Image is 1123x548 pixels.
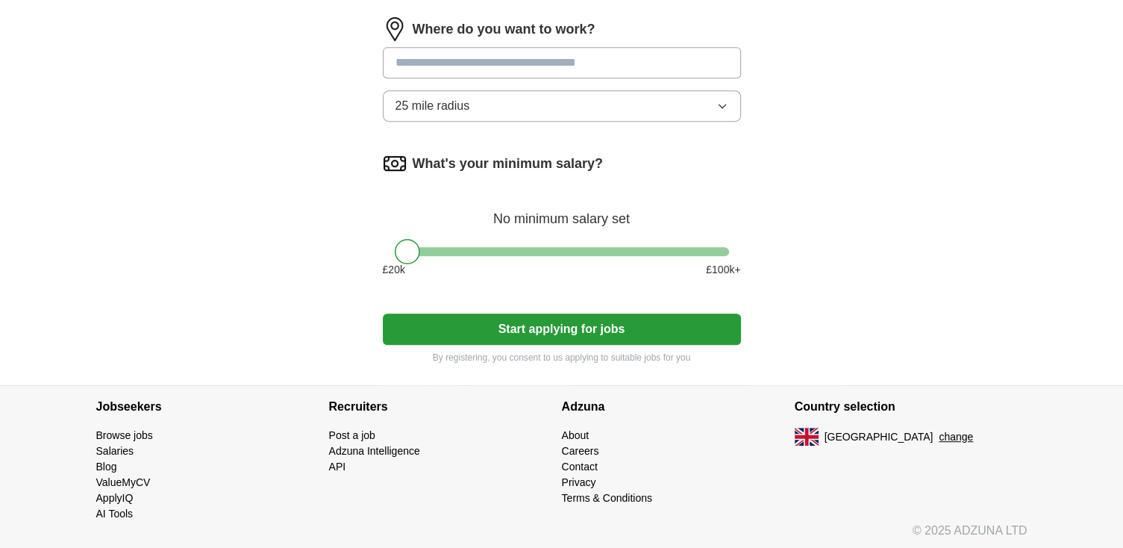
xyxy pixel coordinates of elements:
img: location.png [383,17,407,41]
a: API [329,461,346,473]
a: Post a job [329,429,375,441]
button: Start applying for jobs [383,314,741,345]
a: Salaries [96,445,134,457]
span: £ 100 k+ [706,262,740,278]
a: About [562,429,589,441]
span: [GEOGRAPHIC_DATA] [825,429,933,445]
a: Terms & Conditions [562,492,652,504]
button: 25 mile radius [383,90,741,122]
a: Adzuna Intelligence [329,445,420,457]
h4: Country selection [795,386,1027,428]
a: ApplyIQ [96,492,134,504]
a: AI Tools [96,508,134,520]
a: Contact [562,461,598,473]
div: No minimum salary set [383,193,741,229]
a: Browse jobs [96,429,153,441]
label: Where do you want to work? [413,19,595,40]
a: Blog [96,461,117,473]
img: UK flag [795,428,819,446]
label: What's your minimum salary? [413,154,603,174]
img: salary.png [383,152,407,175]
a: ValueMyCV [96,476,151,488]
a: Careers [562,445,599,457]
span: £ 20 k [383,262,405,278]
p: By registering, you consent to us applying to suitable jobs for you [383,351,741,364]
button: change [939,429,973,445]
span: 25 mile radius [395,97,470,115]
a: Privacy [562,476,596,488]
